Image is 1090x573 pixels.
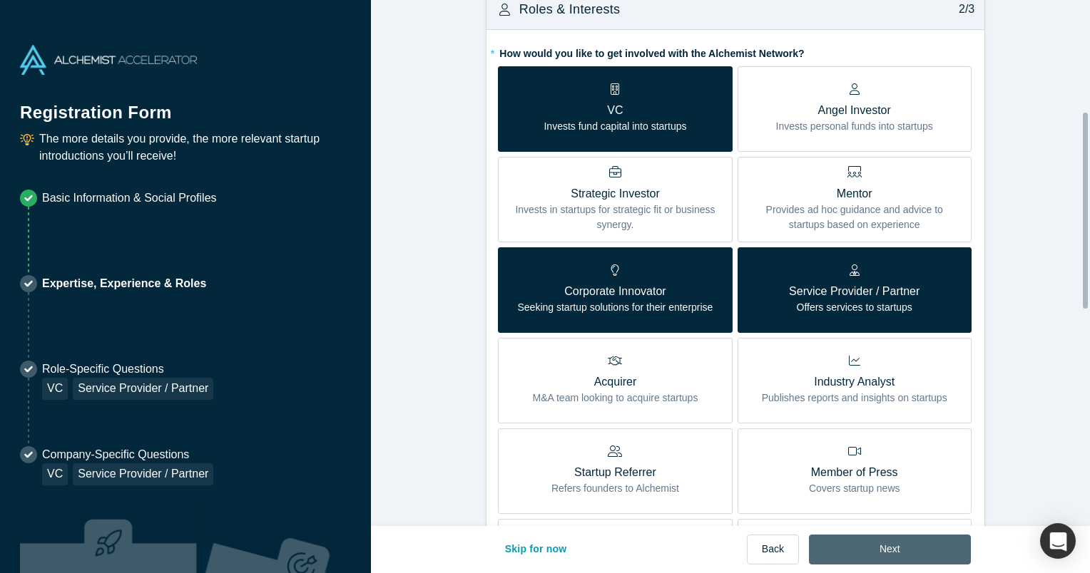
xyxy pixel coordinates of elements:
p: Seeking startup solutions for their enterprise [517,300,713,315]
div: VC [42,463,68,485]
p: Strategic Investor [509,185,721,202]
p: Role-Specific Questions [42,361,213,378]
p: Startup Referrer [551,464,679,481]
p: Covers startup news [809,481,900,496]
p: Provides ad hoc guidance and advice to startups based on experience [748,202,961,232]
button: Next [809,535,971,564]
p: 2/3 [952,1,975,18]
label: How would you like to get involved with the Alchemist Network? [498,41,973,61]
p: Mentor [748,185,961,202]
p: Member of Press [809,464,900,481]
p: Basic Information & Social Profiles [42,190,217,207]
button: Skip for now [490,535,582,564]
p: Acquirer [533,373,698,391]
p: Expertise, Experience & Roles [42,275,206,292]
p: VC [544,102,686,119]
p: Service Provider / Partner [789,283,920,300]
h1: Registration Form [20,85,351,125]
p: Industry Analyst [762,373,947,391]
p: Company-Specific Questions [42,446,213,463]
p: Angel Investor [776,102,933,119]
button: Back [747,535,799,564]
div: Service Provider / Partner [73,463,213,485]
div: VC [42,378,68,400]
p: Refers founders to Alchemist [551,481,679,496]
p: Invests in startups for strategic fit or business synergy. [509,202,721,232]
p: Corporate Innovator [517,283,713,300]
div: Service Provider / Partner [73,378,213,400]
p: The more details you provide, the more relevant startup introductions you’ll receive! [39,130,351,165]
p: Offers services to startups [789,300,920,315]
p: Publishes reports and insights on startups [762,391,947,406]
img: Alchemist Accelerator Logo [20,45,197,75]
p: Invests personal funds into startups [776,119,933,134]
p: M&A team looking to acquire startups [533,391,698,406]
p: Invests fund capital into startups [544,119,686,134]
